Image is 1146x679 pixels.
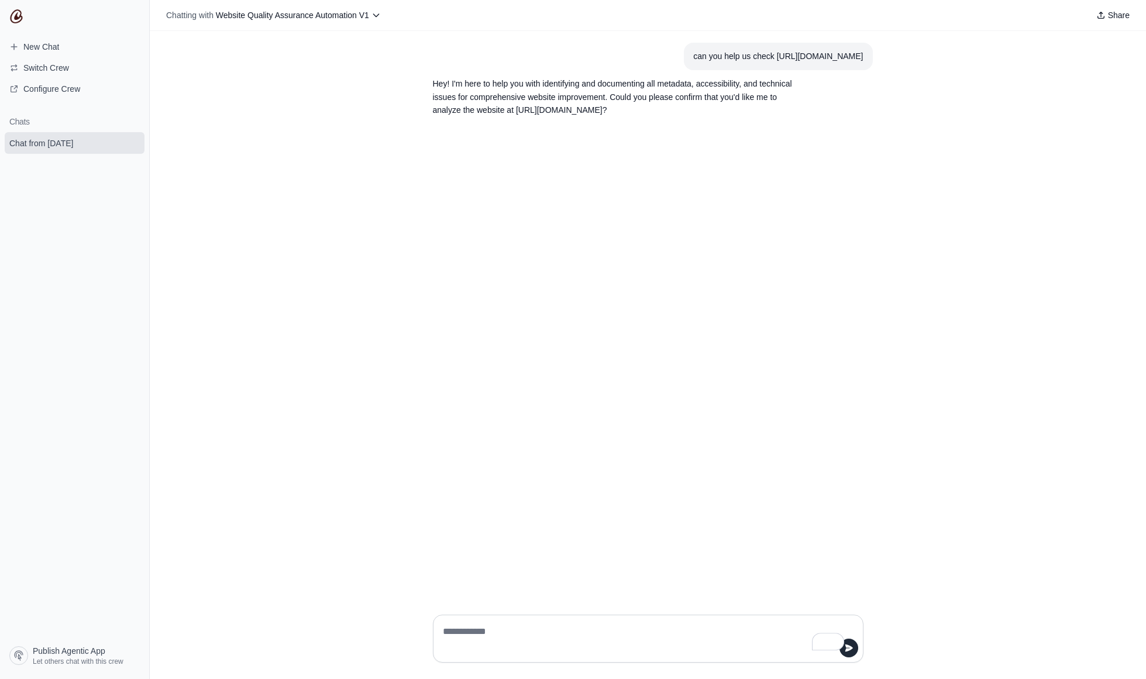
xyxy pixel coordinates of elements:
span: Share [1108,9,1130,21]
button: Share [1092,7,1134,23]
span: Let others chat with this crew [33,657,123,666]
a: Publish Agentic App Let others chat with this crew [5,642,144,670]
button: Chatting with Website Quality Assurance Automation V1 [161,7,386,23]
span: Switch Crew [23,62,69,74]
span: Configure Crew [23,83,80,95]
span: Publish Agentic App [33,645,105,657]
section: User message [684,43,872,70]
textarea: To enrich screen reader interactions, please activate Accessibility in Grammarly extension settings [440,622,849,655]
span: Chatting with [166,9,214,21]
p: Hey! I'm here to help you with identifying and documenting all metadata, accessibility, and techn... [433,77,807,117]
span: Chat from [DATE] [9,137,73,149]
a: Configure Crew [5,80,144,98]
section: Response [424,70,817,124]
span: New Chat [23,41,59,53]
span: Website Quality Assurance Automation V1 [216,11,369,20]
img: CrewAI Logo [9,9,23,23]
button: Switch Crew [5,58,144,77]
div: can you help us check [URL][DOMAIN_NAME] [693,50,863,63]
a: Chat from [DATE] [5,132,144,154]
a: New Chat [5,37,144,56]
